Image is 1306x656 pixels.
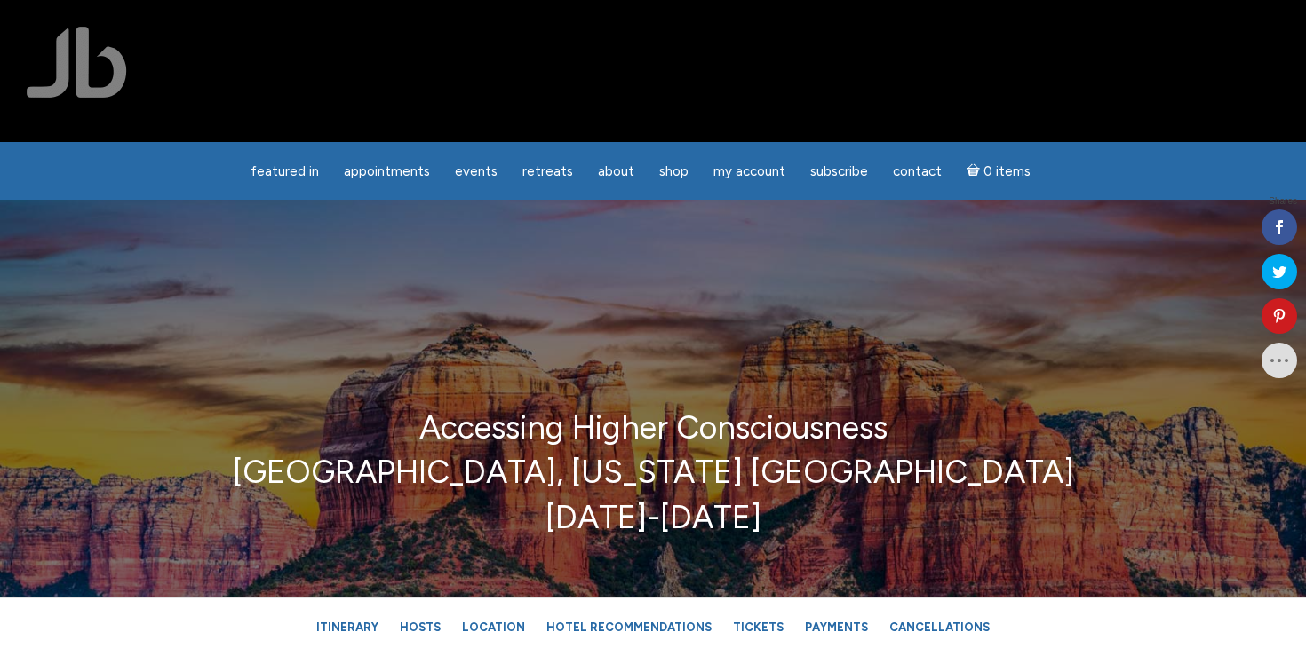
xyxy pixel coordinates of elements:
a: Tickets [724,612,792,643]
a: Events [444,154,508,189]
a: featured in [240,154,330,189]
a: Itinerary [307,612,387,643]
span: Subscribe [810,163,868,179]
span: Contact [893,163,942,179]
a: About [587,154,645,189]
span: Appointments [344,163,430,179]
span: Shares [1269,197,1297,206]
span: 0 items [983,165,1031,178]
span: About [598,163,634,179]
img: Jamie Butler. The Everyday Medium [27,27,127,98]
a: Cart0 items [956,153,1041,189]
a: Contact [882,154,952,189]
i: Cart [967,163,983,179]
p: Accessing Higher Consciousness [GEOGRAPHIC_DATA], [US_STATE] [GEOGRAPHIC_DATA] [DATE]-[DATE] [66,406,1241,540]
a: Payments [796,612,877,643]
a: Subscribe [800,154,879,189]
span: Events [455,163,498,179]
a: My Account [703,154,796,189]
a: Shop [649,154,699,189]
a: Hotel Recommendations [538,612,721,643]
a: Location [453,612,534,643]
span: My Account [713,163,785,179]
a: Retreats [512,154,584,189]
a: Appointments [333,154,441,189]
span: Retreats [522,163,573,179]
a: Hosts [391,612,450,643]
a: Cancellations [880,612,999,643]
span: featured in [251,163,319,179]
span: Shop [659,163,689,179]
